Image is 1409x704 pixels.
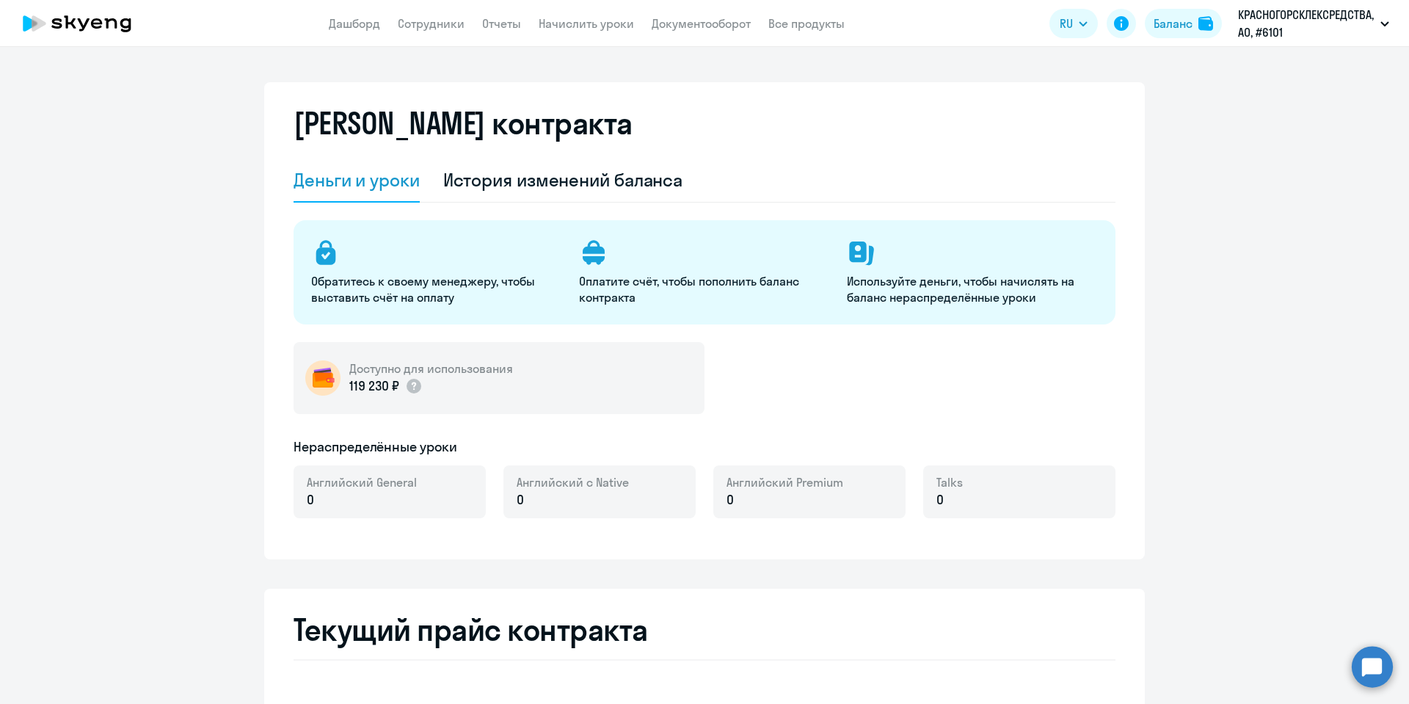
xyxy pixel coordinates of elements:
[517,474,629,490] span: Английский с Native
[294,612,1115,647] h2: Текущий прайс контракта
[482,16,521,31] a: Отчеты
[294,106,633,141] h2: [PERSON_NAME] контракта
[652,16,751,31] a: Документооборот
[1049,9,1098,38] button: RU
[936,474,963,490] span: Talks
[517,490,524,509] span: 0
[349,377,423,396] p: 119 230 ₽
[311,273,561,305] p: Обратитесь к своему менеджеру, чтобы выставить счёт на оплату
[307,474,417,490] span: Английский General
[847,273,1097,305] p: Используйте деньги, чтобы начислять на баланс нераспределённые уроки
[1060,15,1073,32] span: RU
[1238,6,1375,41] p: КРАСНОГОРСКЛЕКСРЕДСТВА, АО, #6101
[1231,6,1397,41] button: КРАСНОГОРСКЛЕКСРЕДСТВА, АО, #6101
[307,490,314,509] span: 0
[727,474,843,490] span: Английский Premium
[768,16,845,31] a: Все продукты
[1198,16,1213,31] img: balance
[329,16,380,31] a: Дашборд
[579,273,829,305] p: Оплатите счёт, чтобы пополнить баланс контракта
[398,16,465,31] a: Сотрудники
[305,360,341,396] img: wallet-circle.png
[349,360,513,377] h5: Доступно для использования
[1154,15,1193,32] div: Баланс
[294,438,457,457] h5: Нераспределённые уроки
[294,168,420,192] div: Деньги и уроки
[727,490,734,509] span: 0
[443,168,683,192] div: История изменений баланса
[936,490,944,509] span: 0
[1145,9,1222,38] button: Балансbalance
[539,16,634,31] a: Начислить уроки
